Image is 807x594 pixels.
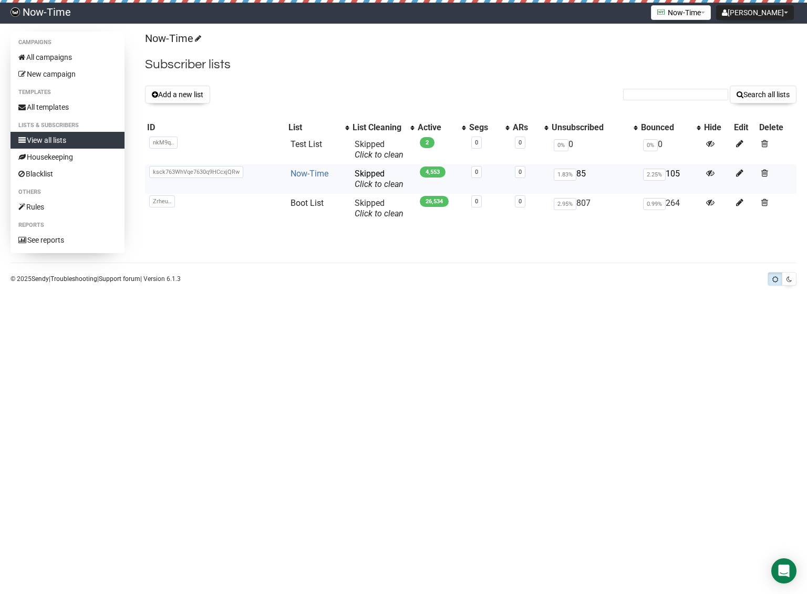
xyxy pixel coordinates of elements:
button: Now-Time [651,5,711,20]
span: 0% [554,139,568,151]
span: Skipped [355,139,403,160]
a: 0 [519,139,522,146]
div: Active [418,122,457,133]
div: Edit [734,122,755,133]
div: ID [147,122,285,133]
div: Unsubscribed [552,122,628,133]
a: 0 [475,139,478,146]
th: Edit: No sort applied, sorting is disabled [732,120,757,135]
li: Reports [11,219,125,232]
div: ARs [513,122,539,133]
a: Boot List [291,198,324,208]
span: 2.95% [554,198,576,210]
span: nkM9q.. [149,137,178,149]
td: 105 [639,164,702,194]
a: All templates [11,99,125,116]
span: Zrheu.. [149,195,175,207]
a: Click to clean [355,179,403,189]
a: Troubleshooting [50,275,97,283]
th: Hide: No sort applied, sorting is disabled [702,120,732,135]
td: 0 [639,135,702,164]
td: 0 [550,135,639,164]
button: Search all lists [730,86,796,103]
h2: Subscriber lists [145,55,796,74]
a: 0 [519,169,522,175]
li: Templates [11,86,125,99]
img: favicons [657,8,665,16]
a: 0 [475,169,478,175]
span: ksck763WhVqe7630q9HCcxjQRw [149,166,243,178]
span: 2 [420,137,434,148]
div: Open Intercom Messenger [771,558,796,583]
span: Skipped [355,198,403,218]
span: 1.83% [554,169,576,181]
img: dbba71dffc0d9d6535d5c8a5b4bcbfa5 [11,7,20,17]
a: Now-Time [145,32,200,45]
button: Add a new list [145,86,210,103]
div: Delete [759,122,794,133]
td: 264 [639,194,702,223]
li: Campaigns [11,36,125,49]
p: © 2025 | | | Version 6.1.3 [11,273,181,285]
a: All campaigns [11,49,125,66]
li: Others [11,186,125,199]
a: Now-Time [291,169,328,179]
a: 0 [475,198,478,205]
span: 26,534 [420,196,449,207]
li: Lists & subscribers [11,119,125,132]
div: Segs [469,122,500,133]
th: ID: No sort applied, sorting is disabled [145,120,287,135]
td: 807 [550,194,639,223]
a: Rules [11,199,125,215]
div: Bounced [641,122,691,133]
a: Support forum [99,275,140,283]
th: List Cleaning: No sort applied, activate to apply an ascending sort [350,120,416,135]
th: Unsubscribed: No sort applied, activate to apply an ascending sort [550,120,639,135]
a: View all lists [11,132,125,149]
span: 4,553 [420,166,446,178]
a: Click to clean [355,150,403,160]
a: Housekeeping [11,149,125,165]
th: Segs: No sort applied, activate to apply an ascending sort [467,120,511,135]
a: New campaign [11,66,125,82]
th: Delete: No sort applied, sorting is disabled [757,120,796,135]
span: 0% [643,139,658,151]
th: ARs: No sort applied, activate to apply an ascending sort [511,120,549,135]
div: Hide [704,122,730,133]
td: 85 [550,164,639,194]
div: List Cleaning [353,122,405,133]
th: List: No sort applied, activate to apply an ascending sort [286,120,350,135]
a: See reports [11,232,125,248]
span: 2.25% [643,169,666,181]
a: Test List [291,139,322,149]
span: Skipped [355,169,403,189]
a: Sendy [32,275,49,283]
a: Blacklist [11,165,125,182]
div: List [288,122,340,133]
button: [PERSON_NAME] [716,5,794,20]
a: 0 [519,198,522,205]
span: 0.99% [643,198,666,210]
a: Click to clean [355,209,403,218]
th: Bounced: No sort applied, activate to apply an ascending sort [639,120,702,135]
th: Active: No sort applied, activate to apply an ascending sort [416,120,467,135]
